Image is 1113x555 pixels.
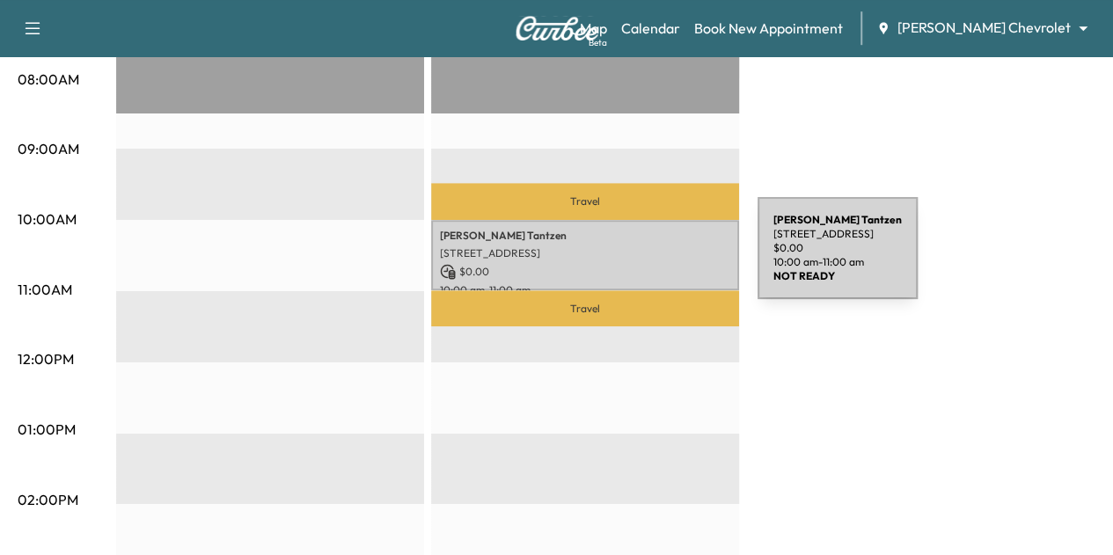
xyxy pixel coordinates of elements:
span: [PERSON_NAME] Chevrolet [897,18,1071,38]
img: Curbee Logo [515,16,599,40]
p: Travel [431,183,739,220]
p: 01:00PM [18,419,76,440]
p: Travel [431,290,739,325]
p: $ 0.00 [440,264,730,280]
p: 12:00PM [18,348,74,369]
a: Book New Appointment [694,18,843,39]
p: 09:00AM [18,138,79,159]
p: 11:00AM [18,279,72,300]
p: [PERSON_NAME] Tantzen [440,229,730,243]
p: 10:00AM [18,208,77,230]
p: 08:00AM [18,69,79,90]
p: 10:00 am - 11:00 am [440,283,730,297]
p: [STREET_ADDRESS] [440,246,730,260]
div: Beta [589,36,607,49]
a: MapBeta [580,18,607,39]
a: Calendar [621,18,680,39]
p: 02:00PM [18,489,78,510]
